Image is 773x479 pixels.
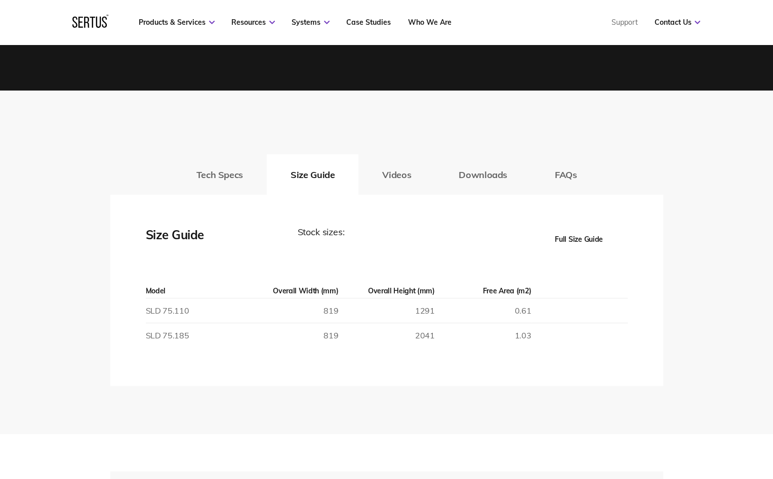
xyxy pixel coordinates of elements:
th: Model [146,284,242,298]
td: 0.61 [435,298,531,323]
a: Resources [231,18,275,27]
a: Support [611,18,637,27]
td: 2041 [338,323,434,348]
a: Contact Us [654,18,700,27]
td: SLD 75.110 [146,298,242,323]
th: Overall Width (mm) [242,284,338,298]
button: Tech Specs [173,154,267,195]
div: Size Guide [146,225,247,253]
th: Overall Height (mm) [338,284,434,298]
div: Stock sizes: [298,225,480,253]
button: Videos [358,154,435,195]
a: Who We Are [408,18,451,27]
td: 1291 [338,298,434,323]
a: Systems [292,18,330,27]
button: Downloads [435,154,531,195]
button: Full Size Guide [531,225,628,253]
a: Case Studies [346,18,391,27]
button: FAQs [531,154,601,195]
iframe: Chat Widget [591,362,773,479]
td: 819 [242,323,338,348]
td: 819 [242,298,338,323]
th: Free Area (m2) [435,284,531,298]
td: SLD 75.185 [146,323,242,348]
td: 1.03 [435,323,531,348]
a: Products & Services [139,18,215,27]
